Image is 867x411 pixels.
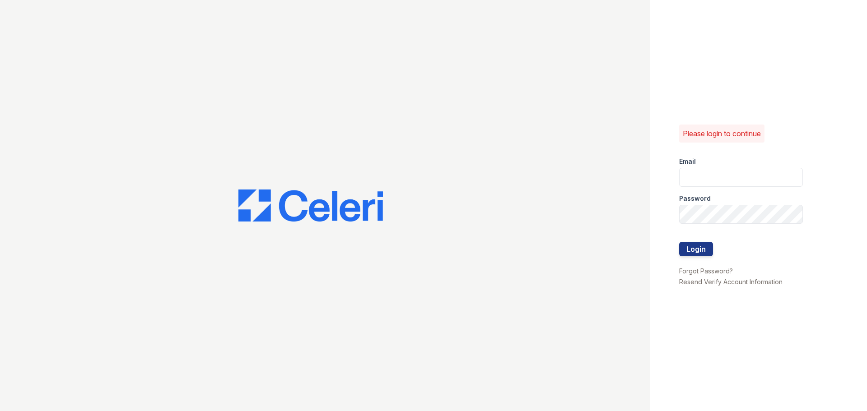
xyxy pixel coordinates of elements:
img: CE_Logo_Blue-a8612792a0a2168367f1c8372b55b34899dd931a85d93a1a3d3e32e68fde9ad4.png [238,189,383,222]
button: Login [679,242,713,256]
a: Resend Verify Account Information [679,278,783,286]
a: Forgot Password? [679,267,733,275]
p: Please login to continue [683,128,761,139]
label: Password [679,194,711,203]
label: Email [679,157,696,166]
